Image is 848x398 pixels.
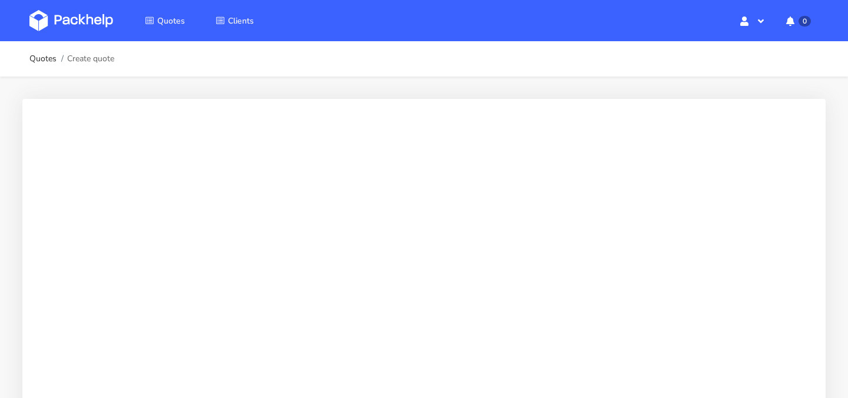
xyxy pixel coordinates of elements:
[228,15,254,26] span: Clients
[29,10,113,31] img: Dashboard
[29,47,114,71] nav: breadcrumb
[799,16,811,26] span: 0
[131,10,199,31] a: Quotes
[67,54,114,64] span: Create quote
[157,15,185,26] span: Quotes
[777,10,819,31] button: 0
[29,54,57,64] a: Quotes
[201,10,268,31] a: Clients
